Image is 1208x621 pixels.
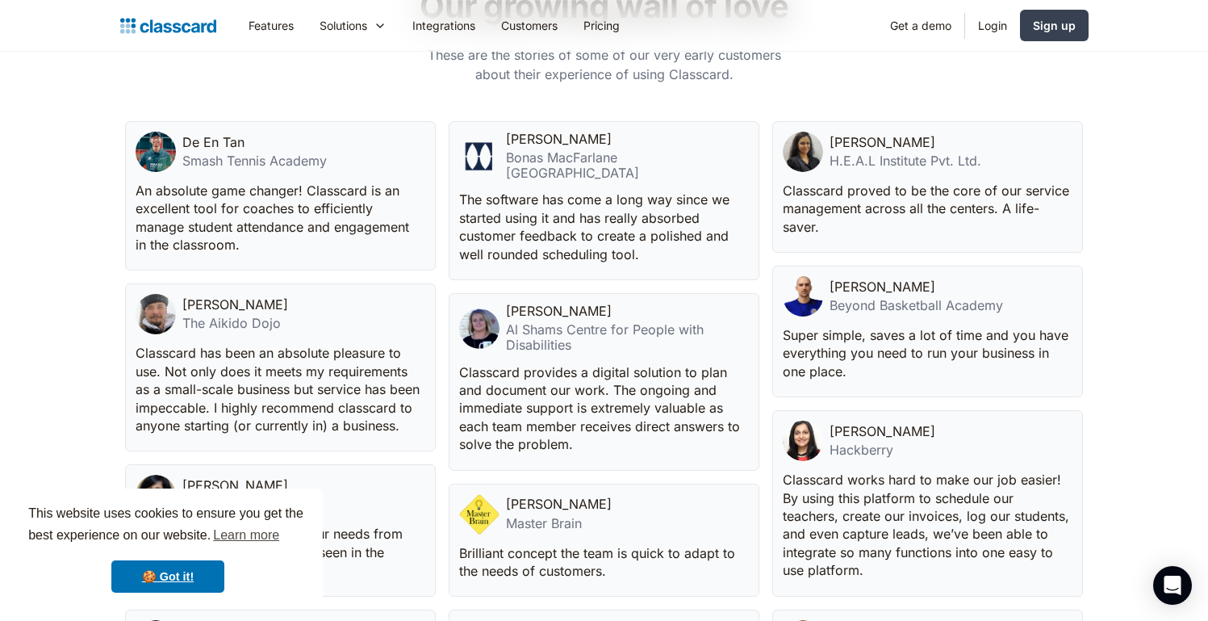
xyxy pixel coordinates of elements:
div: [PERSON_NAME] [506,304,612,319]
a: Integrations [399,7,488,44]
a: Login [965,7,1020,44]
p: Brilliant concept the team is quick to adapt to the needs of customers. [459,544,746,581]
div: Master Brain [506,516,612,531]
a: Features [236,7,307,44]
p: The software has come a long way since we started using it and has really absorbed customer feedb... [459,191,746,263]
div: [PERSON_NAME] [830,279,935,295]
div: Hackberry [830,443,935,458]
div: Al Shams Centre for People with Disabilities [506,322,749,353]
div: Bonas MacFarlane [GEOGRAPHIC_DATA] [506,150,749,181]
a: Pricing [571,7,633,44]
a: learn more about cookies [211,523,282,548]
div: The Aikido Dojo [182,316,288,331]
div: [PERSON_NAME] [182,478,288,493]
div: Sign up [1033,17,1076,34]
div: [PERSON_NAME] [830,424,935,439]
a: Get a demo [877,7,964,44]
div: Smash Tennis Academy [182,153,327,169]
span: This website uses cookies to ensure you get the best experience on our website. [28,504,307,548]
p: Classcard has been an absolute pleasure to use. Not only does it meets my requirements as a small... [136,344,422,434]
div: cookieconsent [13,489,323,608]
div: [PERSON_NAME] [830,135,935,150]
p: Classcard works hard to make our job easier! By using this platform to schedule our teachers, cre... [783,471,1069,579]
div: De En Tan [182,135,245,150]
div: H.E.A.L Institute Pvt. Ltd. [830,153,981,169]
p: An absolute game changer! Classcard is an excellent tool for coaches to efficiently manage studen... [136,182,422,254]
a: home [120,15,216,37]
div: Solutions [307,7,399,44]
a: Customers [488,7,571,44]
div: Open Intercom Messenger [1153,566,1192,605]
p: Classcard provides a digital solution to plan and document our work. The ongoing and immediate su... [459,363,746,454]
div: Beyond Basketball Academy [830,298,1003,313]
a: Sign up [1020,10,1089,41]
p: Classcard proved to be the core of our service management across all the centers. A life-saver. [783,182,1069,236]
p: Super simple, saves a lot of time and you have everything you need to run your business in one pl... [783,326,1069,380]
div: [PERSON_NAME] [182,297,288,313]
a: dismiss cookie message [111,560,224,593]
p: These are the stories of some of our very early customers about their experience of using Classcard. [423,45,786,84]
div: Solutions [320,17,367,34]
div: [PERSON_NAME] [506,497,612,512]
div: [PERSON_NAME] [506,132,612,147]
